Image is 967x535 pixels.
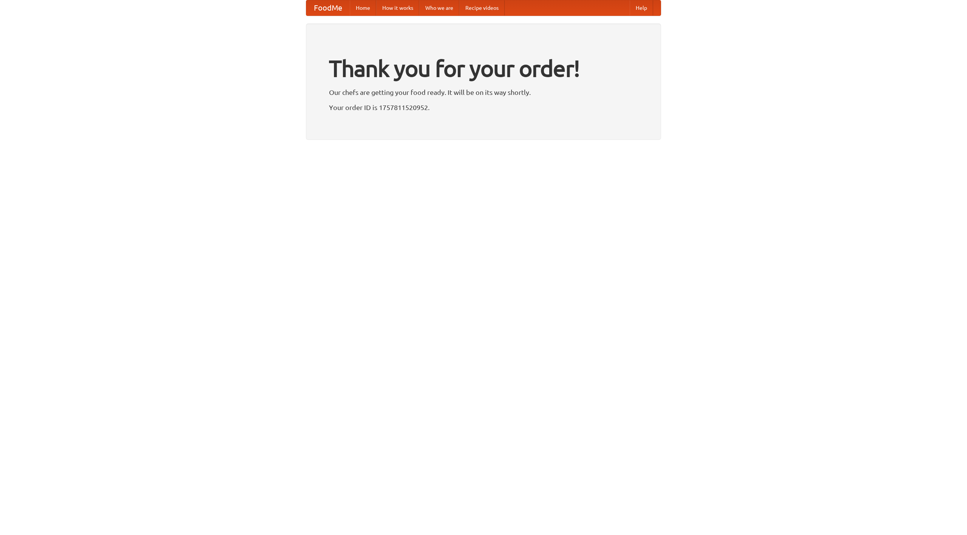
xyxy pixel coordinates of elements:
a: Home [350,0,376,16]
a: How it works [376,0,419,16]
a: Recipe videos [459,0,505,16]
a: Help [630,0,653,16]
p: Our chefs are getting your food ready. It will be on its way shortly. [329,87,638,98]
p: Your order ID is 1757811520952. [329,102,638,113]
a: Who we are [419,0,459,16]
a: FoodMe [306,0,350,16]
h1: Thank you for your order! [329,50,638,87]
